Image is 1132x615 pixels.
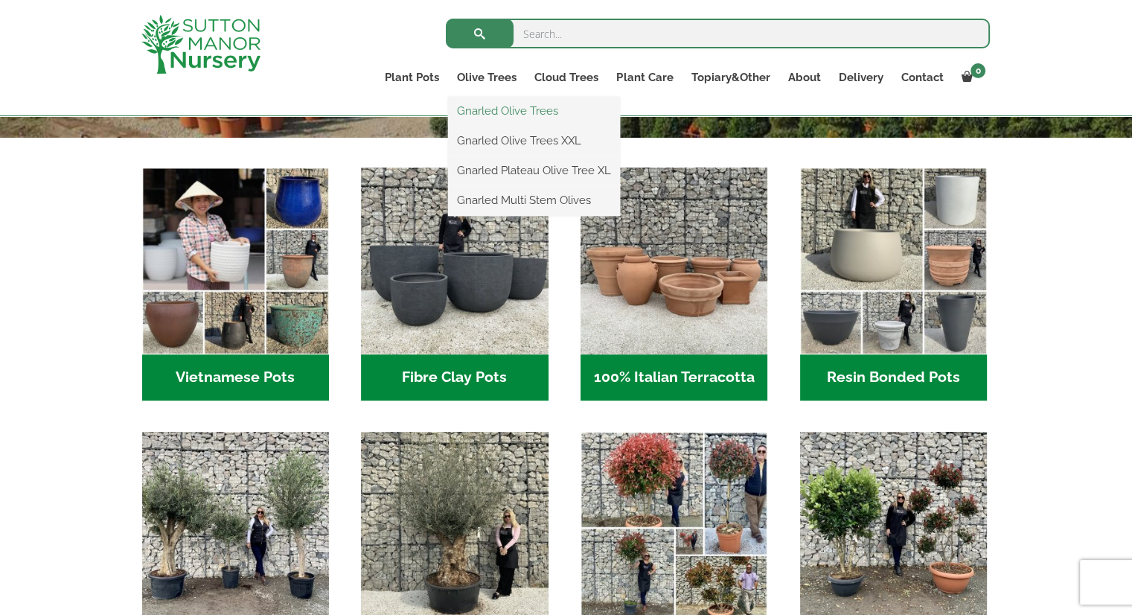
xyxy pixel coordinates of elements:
[952,67,990,88] a: 0
[446,19,990,48] input: Search...
[361,168,548,354] img: Home - 8194B7A3 2818 4562 B9DD 4EBD5DC21C71 1 105 c 1
[142,354,329,401] h2: Vietnamese Pots
[141,15,260,74] img: logo
[970,63,985,78] span: 0
[448,130,620,152] a: Gnarled Olive Trees XXL
[892,67,952,88] a: Contact
[800,168,987,354] img: Home - 67232D1B A461 444F B0F6 BDEDC2C7E10B 1 105 c
[448,67,525,88] a: Olive Trees
[361,354,548,401] h2: Fibre Clay Pots
[829,67,892,88] a: Delivery
[142,168,329,401] a: Visit product category Vietnamese Pots
[800,168,987,401] a: Visit product category Resin Bonded Pots
[448,100,620,122] a: Gnarled Olive Trees
[448,159,620,182] a: Gnarled Plateau Olive Tree XL
[142,168,329,354] img: Home - 6E921A5B 9E2F 4B13 AB99 4EF601C89C59 1 105 c
[581,168,767,401] a: Visit product category 100% Italian Terracotta
[607,67,682,88] a: Plant Care
[682,67,778,88] a: Topiary&Other
[448,189,620,211] a: Gnarled Multi Stem Olives
[361,168,548,401] a: Visit product category Fibre Clay Pots
[581,168,767,354] img: Home - 1B137C32 8D99 4B1A AA2F 25D5E514E47D 1 105 c
[525,67,607,88] a: Cloud Trees
[376,67,448,88] a: Plant Pots
[778,67,829,88] a: About
[800,354,987,401] h2: Resin Bonded Pots
[581,354,767,401] h2: 100% Italian Terracotta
